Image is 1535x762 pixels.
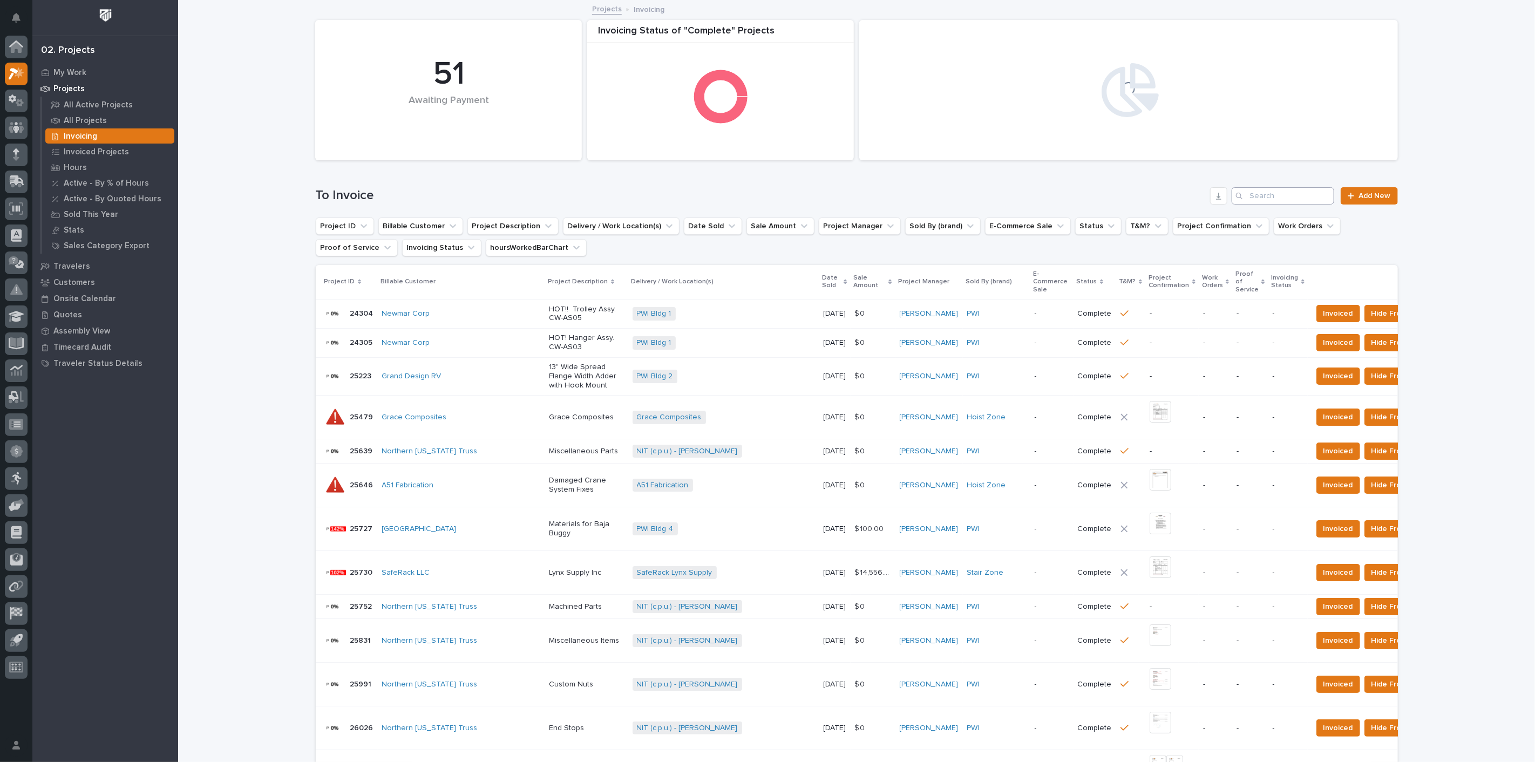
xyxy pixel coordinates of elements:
[824,525,846,534] p: [DATE]
[1364,719,1429,737] button: Hide From List
[824,413,846,422] p: [DATE]
[1035,481,1069,490] p: -
[855,307,867,318] p: $ 0
[549,447,624,456] p: Miscellaneous Parts
[1316,632,1360,649] button: Invoiced
[900,481,959,490] a: [PERSON_NAME]
[1035,724,1069,733] p: -
[549,520,624,538] p: Materials for Baja Buggy
[64,241,150,251] p: Sales Category Export
[1371,722,1422,734] span: Hide From List
[855,479,867,490] p: $ 0
[53,294,116,304] p: Onsite Calendar
[637,724,738,733] a: NIT (c.p.u.) - [PERSON_NAME]
[316,706,1446,750] tr: 2602626026 Northern [US_STATE] Truss End StopsNIT (c.p.u.) - [PERSON_NAME] [DATE]$ 0$ 0 [PERSON_N...
[1371,522,1422,535] span: Hide From List
[53,310,82,320] p: Quotes
[350,307,376,318] p: 24304
[855,634,867,645] p: $ 0
[548,276,608,288] p: Project Description
[900,525,959,534] a: [PERSON_NAME]
[1273,338,1303,348] p: -
[1035,525,1069,534] p: -
[1323,411,1353,424] span: Invoiced
[967,481,1006,490] a: Hoist Zone
[1237,372,1264,381] p: -
[1035,447,1069,456] p: -
[967,372,980,381] a: PWI
[382,568,430,577] a: SafeRack LLC
[467,217,559,235] button: Project Description
[1323,634,1353,647] span: Invoiced
[316,595,1446,619] tr: 2575225752 Northern [US_STATE] Truss Machined PartsNIT (c.p.u.) - [PERSON_NAME] [DATE]$ 0$ 0 [PER...
[1150,338,1194,348] p: -
[1203,568,1228,577] p: -
[316,439,1446,464] tr: 2563925639 Northern [US_STATE] Truss Miscellaneous PartsNIT (c.p.u.) - [PERSON_NAME] [DATE]$ 0$ 0...
[1273,481,1303,490] p: -
[563,217,680,235] button: Delivery / Work Location(s)
[1323,678,1353,691] span: Invoiced
[42,144,178,159] a: Invoiced Projects
[1273,525,1303,534] p: -
[1359,192,1391,200] span: Add New
[316,551,1446,595] tr: 2573025730 SafeRack LLC Lynx Supply IncSafeRack Lynx Supply [DATE]$ 14,556.00$ 14,556.00 [PERSON_...
[1173,217,1269,235] button: Project Confirmation
[855,445,867,456] p: $ 0
[64,132,97,141] p: Invoicing
[1078,413,1112,422] p: Complete
[1078,724,1112,733] p: Complete
[1203,636,1228,645] p: -
[1323,566,1353,579] span: Invoiced
[64,226,84,235] p: Stats
[316,619,1446,663] tr: 2583125831 Northern [US_STATE] Truss Miscellaneous ItemsNIT (c.p.u.) - [PERSON_NAME] [DATE]$ 0$ 0...
[549,636,624,645] p: Miscellaneous Items
[382,481,434,490] a: A51 Fabrication
[350,370,374,381] p: 25223
[684,217,742,235] button: Date Sold
[637,602,738,611] a: NIT (c.p.u.) - [PERSON_NAME]
[1203,413,1228,422] p: -
[382,372,442,381] a: Grand Design RV
[1323,600,1353,613] span: Invoiced
[1274,217,1341,235] button: Work Orders
[32,355,178,371] a: Traveler Status Details
[316,239,398,256] button: Proof of Service
[316,328,1446,357] tr: 2430524305 Newmar Corp HOT! Hanger Assy. CW-AS03PWI Bldg 1 [DATE]$ 0$ 0 [PERSON_NAME] PWI -Comple...
[900,724,959,733] a: [PERSON_NAME]
[324,276,355,288] p: Project ID
[1078,338,1112,348] p: Complete
[967,447,980,456] a: PWI
[855,600,867,611] p: $ 0
[53,343,111,352] p: Timecard Audit
[316,357,1446,396] tr: 2522325223 Grand Design RV 13" Wide Spread Flange Width Adder with Hook MountPWI Bldg 2 [DATE]$ 0...
[1035,602,1069,611] p: -
[64,179,149,188] p: Active - By % of Hours
[350,600,375,611] p: 25752
[967,724,980,733] a: PWI
[42,97,178,112] a: All Active Projects
[64,147,129,157] p: Invoiced Projects
[1371,479,1422,492] span: Hide From List
[1316,477,1360,494] button: Invoiced
[549,305,624,323] p: HOT!! Trolley Assy. CW-AS05
[1237,602,1264,611] p: -
[402,239,481,256] button: Invoicing Status
[1203,338,1228,348] p: -
[985,217,1071,235] button: E-Commerce Sale
[382,525,457,534] a: [GEOGRAPHIC_DATA]
[637,525,674,534] a: PWI Bldg 4
[1316,368,1360,385] button: Invoiced
[1035,568,1069,577] p: -
[1078,481,1112,490] p: Complete
[5,6,28,29] button: Notifications
[824,680,846,689] p: [DATE]
[900,568,959,577] a: [PERSON_NAME]
[13,13,28,30] div: Notifications
[1273,568,1303,577] p: -
[854,272,886,292] p: Sale Amount
[1150,602,1194,611] p: -
[824,602,846,611] p: [DATE]
[1232,187,1334,205] input: Search
[1203,602,1228,611] p: -
[1364,598,1429,615] button: Hide From List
